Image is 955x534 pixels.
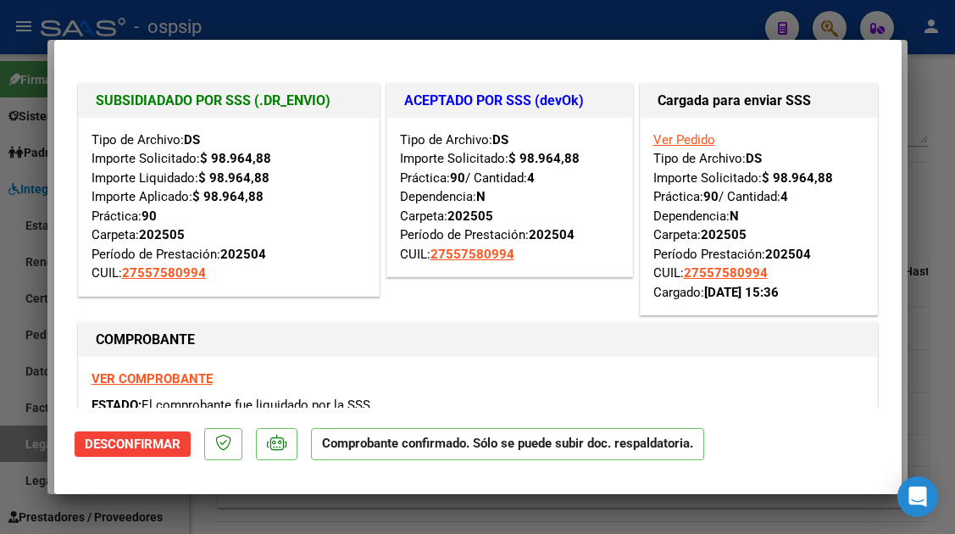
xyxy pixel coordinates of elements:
[746,151,762,166] strong: DS
[780,189,788,204] strong: 4
[192,189,264,204] strong: $ 98.964,88
[653,131,864,303] div: Tipo de Archivo: Importe Solicitado: Práctica: / Cantidad: Dependencia: Carpeta: Período Prestaci...
[529,227,575,242] strong: 202504
[85,437,180,452] span: Desconfirmar
[311,428,704,461] p: Comprobante confirmado. Sólo se puede subir doc. respaldatoria.
[476,189,486,204] strong: N
[400,131,619,264] div: Tipo de Archivo: Importe Solicitado: Práctica: / Cantidad: Dependencia: Carpeta: Período de Prest...
[730,209,739,224] strong: N
[762,170,833,186] strong: $ 98.964,88
[142,398,374,413] span: El comprobante fue liquidado por la SSS.
[508,151,580,166] strong: $ 98.964,88
[92,398,142,413] span: ESTADO:
[142,209,157,224] strong: 90
[96,331,195,348] strong: COMPROBANTE
[92,371,213,387] a: VER COMPROBANTE
[492,132,508,147] strong: DS
[684,265,768,281] span: 27557580994
[198,170,269,186] strong: $ 98.964,88
[658,91,860,111] h1: Cargada para enviar SSS
[703,189,719,204] strong: 90
[200,151,271,166] strong: $ 98.964,88
[653,132,715,147] a: Ver Pedido
[430,247,514,262] span: 27557580994
[220,247,266,262] strong: 202504
[75,431,191,457] button: Desconfirmar
[96,91,362,111] h1: SUBSIDIADADO POR SSS (.DR_ENVIO)
[765,247,811,262] strong: 202504
[897,476,938,517] div: Open Intercom Messenger
[404,91,615,111] h1: ACEPTADO POR SSS (devOk)
[447,209,493,224] strong: 202505
[527,170,535,186] strong: 4
[184,132,200,147] strong: DS
[704,285,779,300] strong: [DATE] 15:36
[122,265,206,281] span: 27557580994
[139,227,185,242] strong: 202505
[701,227,747,242] strong: 202505
[450,170,465,186] strong: 90
[92,131,366,283] div: Tipo de Archivo: Importe Solicitado: Importe Liquidado: Importe Aplicado: Práctica: Carpeta: Perí...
